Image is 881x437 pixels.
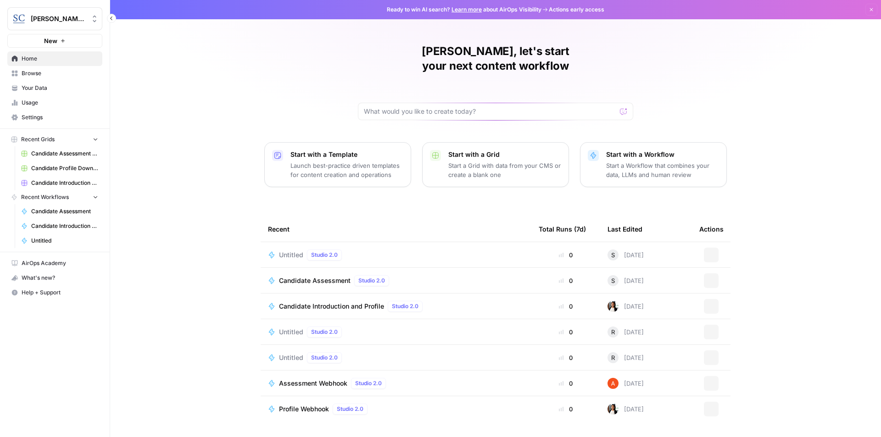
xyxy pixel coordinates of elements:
span: Settings [22,113,98,122]
span: Candidate Introduction and Profile [279,302,384,311]
a: Usage [7,95,102,110]
a: Candidate Assessment [17,204,102,219]
button: Help + Support [7,285,102,300]
a: AirOps Academy [7,256,102,271]
span: Untitled [279,327,303,337]
a: Candidate Profile Download Sheet [17,161,102,176]
span: Studio 2.0 [311,251,338,259]
a: Settings [7,110,102,125]
span: Studio 2.0 [358,277,385,285]
span: Studio 2.0 [311,328,338,336]
span: Candidate Introduction Download Sheet [31,179,98,187]
div: [DATE] [608,378,644,389]
button: Start with a WorkflowStart a Workflow that combines your data, LLMs and human review [580,142,727,187]
img: Stanton Chase Nashville Logo [11,11,27,27]
img: xqjo96fmx1yk2e67jao8cdkou4un [608,404,619,415]
p: Launch best-practice driven templates for content creation and operations [290,161,403,179]
span: Studio 2.0 [355,379,382,387]
span: Untitled [279,250,303,260]
span: AirOps Academy [22,259,98,267]
p: Start with a Grid [448,150,561,159]
span: Candidate Assessment [279,276,351,285]
span: S [611,276,615,285]
a: Candidate Introduction and Profile [17,219,102,233]
div: [DATE] [608,352,644,363]
a: UntitledStudio 2.0 [268,352,524,363]
span: Assessment Webhook [279,379,347,388]
a: UntitledStudio 2.0 [268,249,524,260]
img: cje7zb9ux0f2nqyv5qqgv3u0jxek [608,378,619,389]
span: Recent Workflows [21,193,69,201]
span: Candidate Assessment Download Sheet [31,149,98,158]
a: Candidate Assessment Download Sheet [17,146,102,161]
div: 0 [539,353,593,362]
a: Profile WebhookStudio 2.0 [268,404,524,415]
div: 0 [539,404,593,414]
span: Candidate Assessment [31,207,98,216]
a: Untitled [17,233,102,248]
span: Browse [22,69,98,77]
span: Help + Support [22,288,98,297]
span: Candidate Profile Download Sheet [31,164,98,172]
div: 0 [539,379,593,388]
a: Learn more [452,6,482,13]
span: [PERSON_NAME] [GEOGRAPHIC_DATA] [31,14,86,23]
span: Untitled [279,353,303,362]
button: Start with a GridStart a Grid with data from your CMS or create a blank one [422,142,569,187]
img: xqjo96fmx1yk2e67jao8cdkou4un [608,301,619,312]
span: Home [22,55,98,63]
p: Start with a Template [290,150,403,159]
div: What's new? [8,271,102,285]
p: Start with a Workflow [606,150,719,159]
a: Assessment WebhookStudio 2.0 [268,378,524,389]
p: Start a Workflow that combines your data, LLMs and human review [606,161,719,179]
span: Candidate Introduction and Profile [31,222,98,230]
h1: [PERSON_NAME], let's start your next content workflow [358,44,633,73]
span: Your Data [22,84,98,92]
button: Recent Grids [7,133,102,146]
span: Actions early access [549,6,604,14]
a: Candidate Introduction Download Sheet [17,176,102,190]
span: Studio 2.0 [337,405,363,413]
div: Recent [268,216,524,242]
span: Profile Webhook [279,404,329,414]
div: [DATE] [608,249,644,260]
div: 0 [539,276,593,285]
div: 0 [539,327,593,337]
a: Your Data [7,81,102,95]
div: Last Edited [608,216,642,242]
span: Recent Grids [21,135,55,144]
div: Actions [699,216,724,242]
div: [DATE] [608,301,644,312]
span: S [611,250,615,260]
input: What would you like to create today? [364,107,616,116]
button: Start with a TemplateLaunch best-practice driven templates for content creation and operations [264,142,411,187]
a: UntitledStudio 2.0 [268,326,524,337]
span: New [44,36,57,45]
button: What's new? [7,271,102,285]
div: 0 [539,302,593,311]
span: Usage [22,99,98,107]
div: [DATE] [608,404,644,415]
div: [DATE] [608,326,644,337]
span: Untitled [31,237,98,245]
span: R [611,353,615,362]
span: Ready to win AI search? about AirOps Visibility [387,6,541,14]
p: Start a Grid with data from your CMS or create a blank one [448,161,561,179]
span: R [611,327,615,337]
a: Browse [7,66,102,81]
div: [DATE] [608,275,644,286]
a: Candidate Introduction and ProfileStudio 2.0 [268,301,524,312]
span: Studio 2.0 [311,354,338,362]
a: Candidate AssessmentStudio 2.0 [268,275,524,286]
button: Workspace: Stanton Chase Nashville [7,7,102,30]
div: 0 [539,250,593,260]
span: Studio 2.0 [392,302,418,310]
div: Total Runs (7d) [539,216,586,242]
button: New [7,34,102,48]
a: Home [7,51,102,66]
button: Recent Workflows [7,190,102,204]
